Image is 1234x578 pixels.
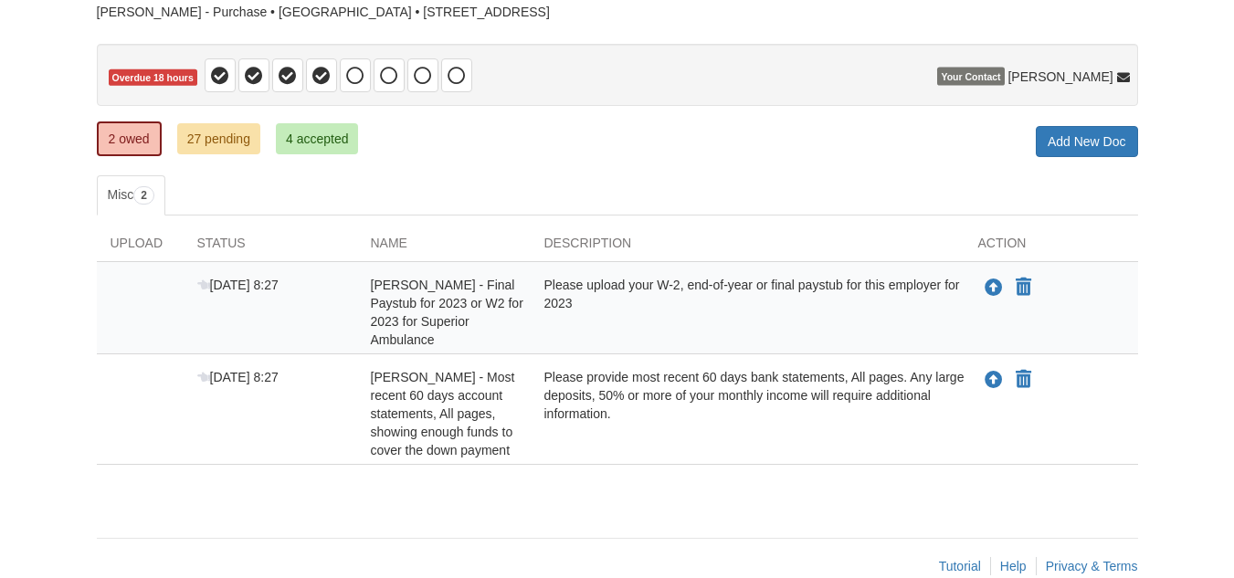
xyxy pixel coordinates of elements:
[109,69,197,87] span: Overdue 18 hours
[1036,126,1138,157] a: Add New Doc
[184,234,357,261] div: Status
[937,68,1004,86] span: Your Contact
[1014,369,1033,391] button: Declare William Jackson - Most recent 60 days account statements, All pages, showing enough funds...
[357,234,531,261] div: Name
[1000,559,1027,573] a: Help
[276,123,359,154] a: 4 accepted
[965,234,1138,261] div: Action
[1007,68,1113,86] span: [PERSON_NAME]
[983,368,1005,392] button: Upload William Jackson - Most recent 60 days account statements, All pages, showing enough funds ...
[371,278,523,347] span: [PERSON_NAME] - Final Paystub for 2023 or W2 for 2023 for Superior Ambulance
[531,234,965,261] div: Description
[97,121,162,156] a: 2 owed
[97,175,165,215] a: Misc
[1014,277,1033,299] button: Declare William Jackson - Final Paystub for 2023 or W2 for 2023 for Superior Ambulance not applic...
[197,370,279,384] span: [DATE] 8:27
[531,276,965,349] div: Please upload your W-2, end-of-year or final paystub for this employer for 2023
[97,234,184,261] div: Upload
[983,276,1005,300] button: Upload William Jackson - Final Paystub for 2023 or W2 for 2023 for Superior Ambulance
[939,559,981,573] a: Tutorial
[1046,559,1138,573] a: Privacy & Terms
[177,123,260,154] a: 27 pending
[97,5,1138,20] div: [PERSON_NAME] - Purchase • [GEOGRAPHIC_DATA] • [STREET_ADDRESS]
[133,186,154,205] span: 2
[371,370,515,457] span: [PERSON_NAME] - Most recent 60 days account statements, All pages, showing enough funds to cover ...
[531,368,965,459] div: Please provide most recent 60 days bank statements, All pages. Any large deposits, 50% or more of...
[197,278,279,292] span: [DATE] 8:27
